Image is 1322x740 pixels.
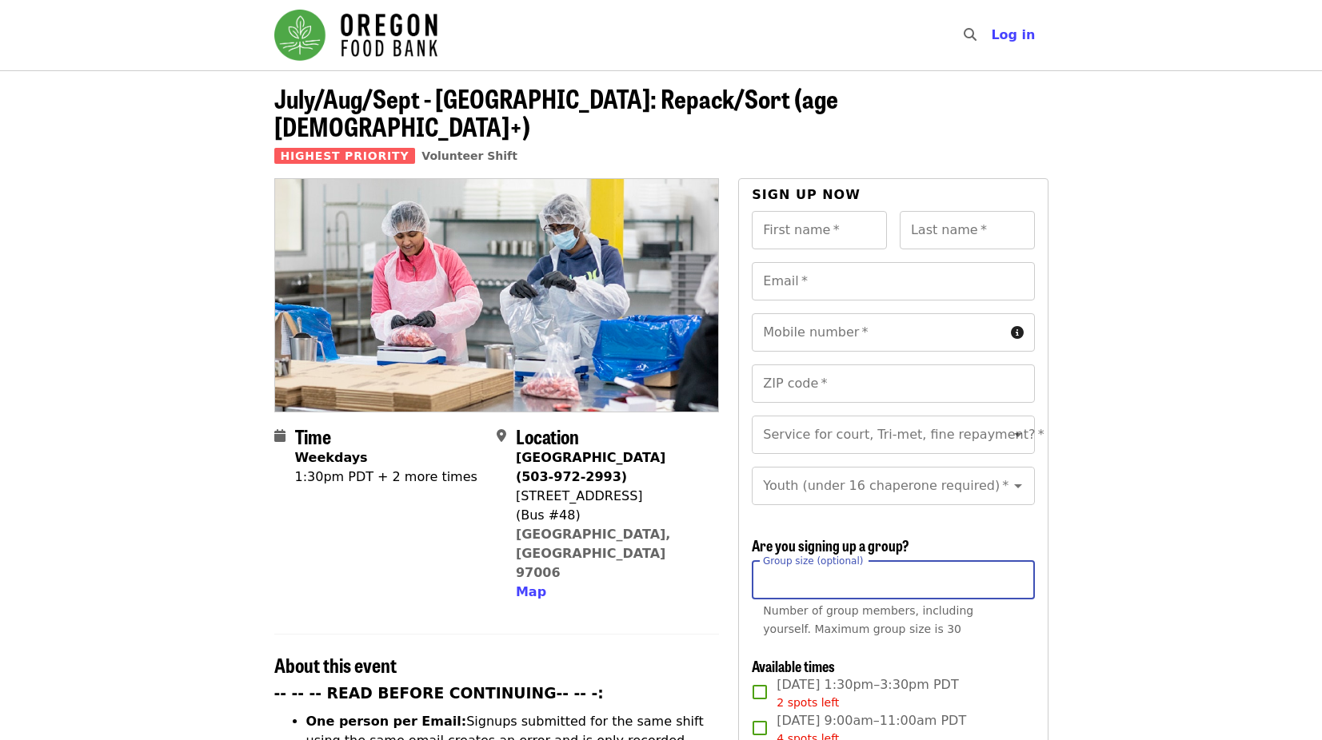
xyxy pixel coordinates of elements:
[516,527,671,580] a: [GEOGRAPHIC_DATA], [GEOGRAPHIC_DATA] 97006
[752,313,1004,352] input: Mobile number
[752,211,887,249] input: First name
[274,428,286,444] i: calendar icon
[516,487,706,506] div: [STREET_ADDRESS]
[516,450,665,484] strong: [GEOGRAPHIC_DATA] (503-972-2993)
[777,696,839,709] span: 2 spots left
[978,19,1048,51] button: Log in
[497,428,506,444] i: map-marker-alt icon
[900,211,1035,249] input: Last name
[986,16,999,54] input: Search
[1007,475,1029,497] button: Open
[274,685,604,702] strong: -- -- -- READ BEFORE CONTINUING-- -- -:
[752,561,1034,599] input: [object Object]
[763,604,973,635] span: Number of group members, including yourself. Maximum group size is 30
[421,149,517,162] a: Volunteer Shift
[306,714,467,729] strong: One person per Email:
[752,262,1034,300] input: Email
[295,467,477,487] div: 1:30pm PDT + 2 more times
[752,187,861,202] span: Sign up now
[516,584,546,599] span: Map
[964,27,977,42] i: search icon
[274,148,416,164] span: Highest Priority
[991,27,1035,42] span: Log in
[752,535,909,555] span: Are you signing up a group?
[275,179,719,411] img: July/Aug/Sept - Beaverton: Repack/Sort (age 10+) organized by Oregon Food Bank
[516,583,546,602] button: Map
[763,555,863,566] span: Group size (optional)
[295,450,368,465] strong: Weekdays
[777,675,958,711] span: [DATE] 1:30pm–3:30pm PDT
[295,422,331,450] span: Time
[274,650,397,678] span: About this event
[516,422,579,450] span: Location
[516,506,706,525] div: (Bus #48)
[752,655,835,676] span: Available times
[1011,325,1024,340] i: circle-info icon
[752,364,1034,403] input: ZIP code
[274,10,437,61] img: Oregon Food Bank - Home
[1007,424,1029,446] button: Open
[274,79,838,145] span: July/Aug/Sept - [GEOGRAPHIC_DATA]: Repack/Sort (age [DEMOGRAPHIC_DATA]+)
